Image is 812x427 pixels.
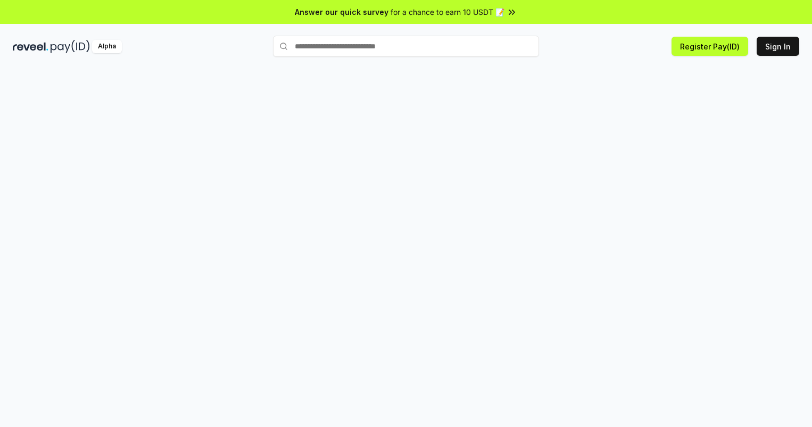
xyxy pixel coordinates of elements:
[51,40,90,53] img: pay_id
[391,6,504,18] span: for a chance to earn 10 USDT 📝
[92,40,122,53] div: Alpha
[13,40,48,53] img: reveel_dark
[757,37,799,56] button: Sign In
[672,37,748,56] button: Register Pay(ID)
[295,6,388,18] span: Answer our quick survey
